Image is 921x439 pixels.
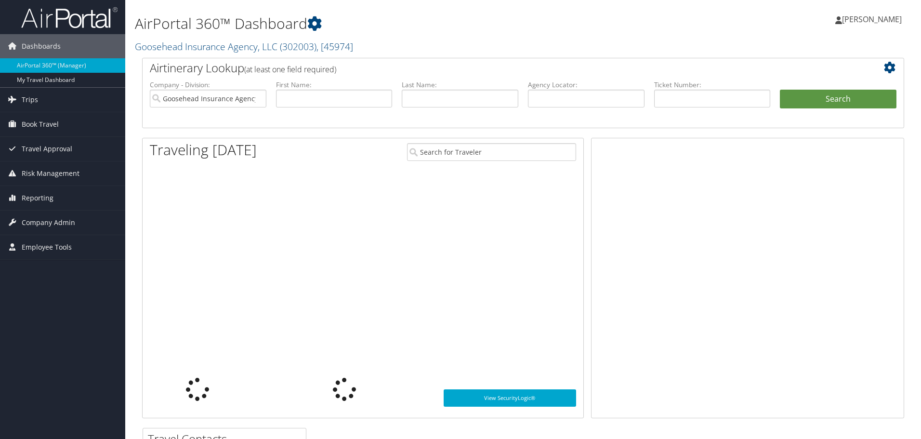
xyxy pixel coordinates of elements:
span: Travel Approval [22,137,72,161]
h1: AirPortal 360™ Dashboard [135,13,653,34]
span: Company Admin [22,211,75,235]
label: First Name: [276,80,393,90]
button: Search [780,90,896,109]
label: Agency Locator: [528,80,645,90]
label: Last Name: [402,80,518,90]
span: Risk Management [22,161,79,186]
img: airportal-logo.png [21,6,118,29]
span: Employee Tools [22,235,72,259]
input: Search for Traveler [407,143,576,161]
a: Goosehead Insurance Agency, LLC [135,40,353,53]
a: [PERSON_NAME] [835,5,911,34]
h2: Airtinerary Lookup [150,60,833,76]
span: (at least one field required) [244,64,336,75]
label: Ticket Number: [654,80,771,90]
span: Dashboards [22,34,61,58]
h1: Traveling [DATE] [150,140,257,160]
span: [PERSON_NAME] [842,14,902,25]
span: Trips [22,88,38,112]
label: Company - Division: [150,80,266,90]
a: View SecurityLogic® [444,389,576,407]
span: Reporting [22,186,53,210]
span: ( 302003 ) [280,40,316,53]
span: , [ 45974 ] [316,40,353,53]
span: Book Travel [22,112,59,136]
